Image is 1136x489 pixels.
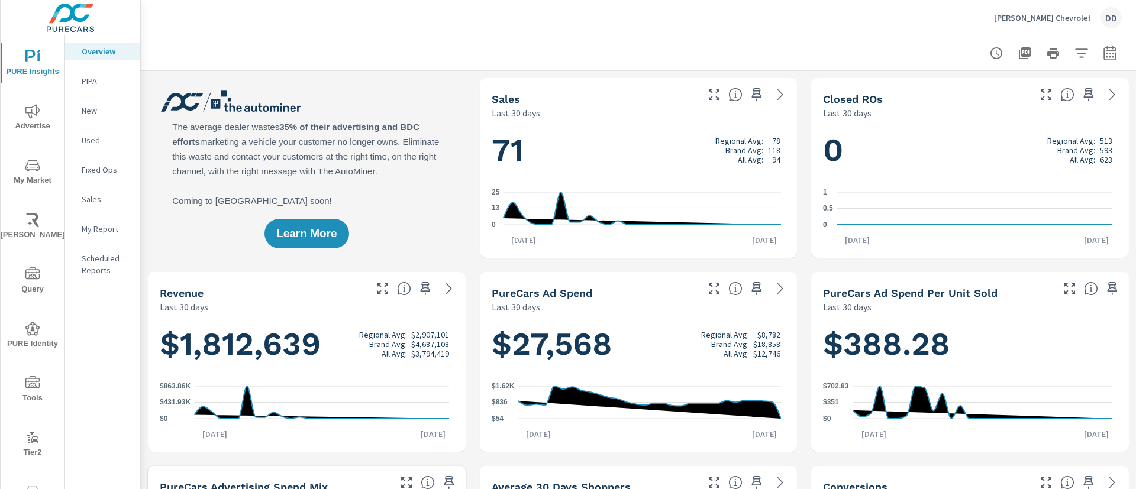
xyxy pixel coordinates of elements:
[492,382,515,390] text: $1.62K
[753,339,780,349] p: $18,858
[440,279,459,298] a: See more details in report
[65,250,140,279] div: Scheduled Reports
[1047,136,1095,145] p: Regional Avg:
[823,221,827,229] text: 0
[82,252,131,276] p: Scheduled Reports
[747,85,766,104] span: Save this to your personalized report
[725,145,763,155] p: Brand Avg:
[264,219,348,248] button: Learn More
[276,228,337,239] span: Learn More
[492,399,508,407] text: $836
[492,221,496,229] text: 0
[4,158,61,187] span: My Market
[744,428,785,440] p: [DATE]
[1100,155,1112,164] p: 623
[1103,279,1122,298] span: Save this to your personalized report
[994,12,1091,23] p: [PERSON_NAME] Chevrolet
[823,300,872,314] p: Last 30 days
[369,339,407,349] p: Brand Avg:
[416,279,435,298] span: Save this to your personalized report
[359,330,407,339] p: Regional Avg:
[82,193,131,205] p: Sales
[382,349,407,358] p: All Avg:
[82,164,131,176] p: Fixed Ops
[4,430,61,459] span: Tier2
[837,234,878,246] p: [DATE]
[492,130,786,170] h1: 71
[1100,145,1112,155] p: 593
[701,330,749,339] p: Regional Avg:
[1060,88,1074,102] span: Number of Repair Orders Closed by the selected dealership group over the selected time range. [So...
[492,93,520,105] h5: Sales
[823,399,839,407] text: $351
[747,279,766,298] span: Save this to your personalized report
[160,300,208,314] p: Last 30 days
[82,134,131,146] p: Used
[1076,428,1117,440] p: [DATE]
[724,349,749,358] p: All Avg:
[160,399,191,407] text: $431.93K
[411,339,449,349] p: $4,687,108
[1070,155,1095,164] p: All Avg:
[65,72,140,90] div: PIPA
[853,428,895,440] p: [DATE]
[492,188,500,196] text: 25
[772,136,780,145] p: 78
[768,145,780,155] p: 118
[823,188,827,196] text: 1
[65,190,140,208] div: Sales
[753,349,780,358] p: $12,746
[1076,234,1117,246] p: [DATE]
[771,85,790,104] a: See more details in report
[492,324,786,364] h1: $27,568
[1100,136,1112,145] p: 513
[518,428,559,440] p: [DATE]
[4,213,61,242] span: [PERSON_NAME]
[65,131,140,149] div: Used
[705,279,724,298] button: Make Fullscreen
[744,234,785,246] p: [DATE]
[1060,279,1079,298] button: Make Fullscreen
[771,279,790,298] a: See more details in report
[82,75,131,87] p: PIPA
[82,46,131,57] p: Overview
[4,267,61,296] span: Query
[823,93,883,105] h5: Closed ROs
[705,85,724,104] button: Make Fullscreen
[1079,85,1098,104] span: Save this to your personalized report
[492,287,592,299] h5: PureCars Ad Spend
[823,205,833,213] text: 0.5
[492,203,500,212] text: 13
[728,88,743,102] span: Number of vehicles sold by the dealership over the selected date range. [Source: This data is sou...
[772,155,780,164] p: 94
[823,414,831,423] text: $0
[1098,41,1122,65] button: Select Date Range
[373,279,392,298] button: Make Fullscreen
[823,382,849,390] text: $702.83
[492,300,540,314] p: Last 30 days
[4,50,61,79] span: PURE Insights
[757,330,780,339] p: $8,782
[1084,281,1098,296] span: Average cost of advertising per each vehicle sold at the dealer over the selected date range. The...
[823,324,1117,364] h1: $388.28
[194,428,235,440] p: [DATE]
[160,287,204,299] h5: Revenue
[4,322,61,351] span: PURE Identity
[65,220,140,238] div: My Report
[82,105,131,116] p: New
[397,281,411,296] span: Total sales revenue over the selected date range. [Source: This data is sourced from the dealer’s...
[160,324,454,364] h1: $1,812,639
[738,155,763,164] p: All Avg:
[503,234,544,246] p: [DATE]
[65,161,140,179] div: Fixed Ops
[1100,7,1122,28] div: DD
[160,382,191,390] text: $863.86K
[492,414,504,423] text: $54
[412,428,454,440] p: [DATE]
[411,349,449,358] p: $3,794,419
[65,102,140,119] div: New
[1057,145,1095,155] p: Brand Avg:
[1103,85,1122,104] a: See more details in report
[715,136,763,145] p: Regional Avg:
[728,281,743,296] span: Total cost of media for all PureCars channels for the selected dealership group over the selected...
